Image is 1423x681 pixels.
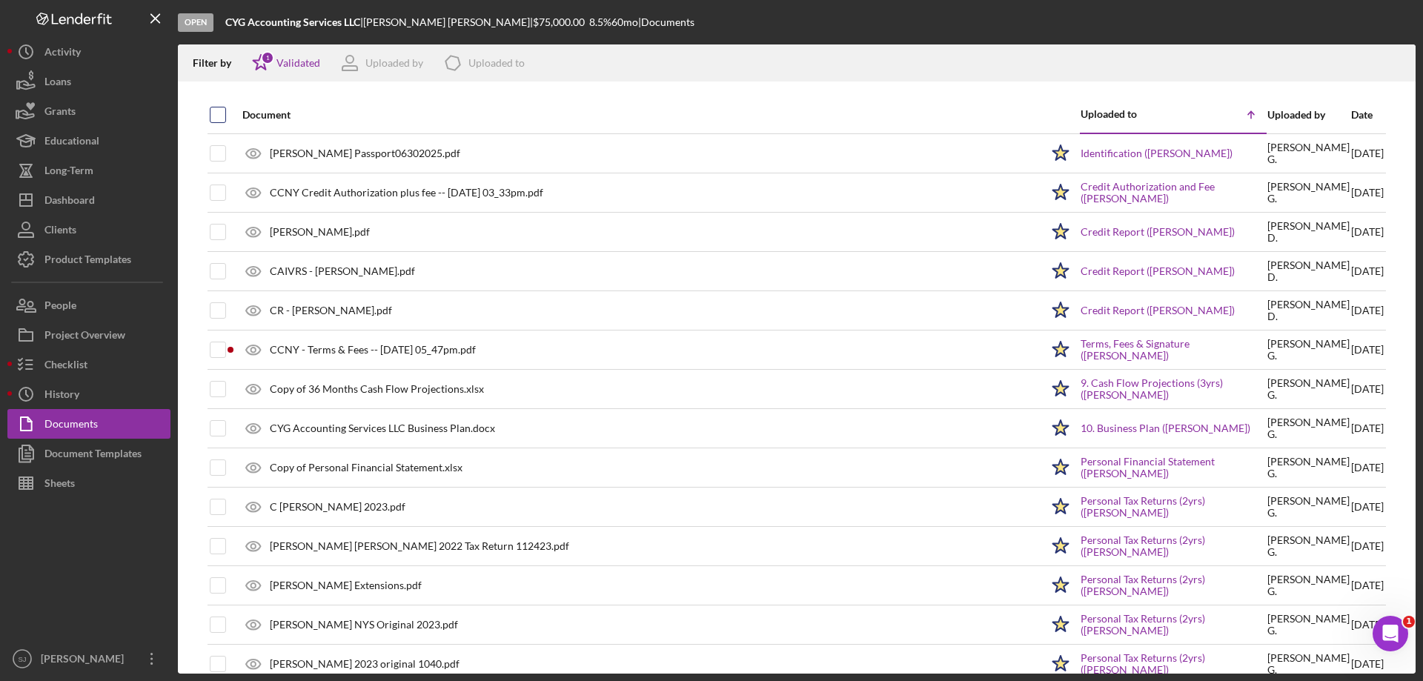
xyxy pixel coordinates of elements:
a: Credit Authorization and Fee ([PERSON_NAME]) [1081,181,1266,205]
a: Educational [7,126,170,156]
div: Long-Term [44,156,93,189]
div: Project Overview [44,320,125,353]
a: Personal Tax Returns (2yrs) ([PERSON_NAME]) [1081,495,1266,519]
div: Validated [276,57,320,69]
div: Loans [44,67,71,100]
div: CCNY - Terms & Fees -- [DATE] 05_47pm.pdf [270,344,476,356]
div: [PERSON_NAME] G . [1267,456,1350,479]
div: [DATE] [1351,253,1384,290]
div: CAIVRS - [PERSON_NAME].pdf [270,265,415,277]
div: [DATE] [1351,331,1384,368]
div: Copy of Personal Financial Statement.xlsx [270,462,462,474]
div: [DATE] [1351,135,1384,173]
a: 10. Business Plan ([PERSON_NAME]) [1081,422,1250,434]
div: [PERSON_NAME] Extensions.pdf [270,579,422,591]
button: Dashboard [7,185,170,215]
button: Activity [7,37,170,67]
a: 9. Cash Flow Projections (3yrs) ([PERSON_NAME]) [1081,377,1266,401]
button: History [7,379,170,409]
a: Personal Tax Returns (2yrs) ([PERSON_NAME]) [1081,652,1266,676]
div: [DATE] [1351,449,1384,486]
button: Long-Term [7,156,170,185]
div: Educational [44,126,99,159]
div: [PERSON_NAME] G . [1267,142,1350,165]
div: [DATE] [1351,174,1384,211]
div: [PERSON_NAME] [PERSON_NAME] 2022 Tax Return 112423.pdf [270,540,569,552]
button: Document Templates [7,439,170,468]
div: Grants [44,96,76,130]
button: Checklist [7,350,170,379]
button: Grants [7,96,170,126]
div: Uploaded by [1267,109,1350,121]
div: $75,000.00 [533,16,589,28]
div: Product Templates [44,245,131,278]
div: Uploaded by [365,57,423,69]
a: Identification ([PERSON_NAME]) [1081,147,1233,159]
div: [DATE] [1351,292,1384,329]
div: Copy of 36 Months Cash Flow Projections.xlsx [270,383,484,395]
div: 8.5 % [589,16,611,28]
div: Open [178,13,213,32]
div: History [44,379,79,413]
a: Credit Report ([PERSON_NAME]) [1081,226,1235,238]
b: CYG Accounting Services LLC [225,16,360,28]
div: [PERSON_NAME] G . [1267,574,1350,597]
button: SJ[PERSON_NAME] [7,644,170,674]
div: 60 mo [611,16,638,28]
a: Credit Report ([PERSON_NAME]) [1081,305,1235,316]
div: | [225,16,363,28]
button: Product Templates [7,245,170,274]
a: Credit Report ([PERSON_NAME]) [1081,265,1235,277]
iframe: Intercom live chat [1373,616,1408,651]
text: SJ [18,655,26,663]
div: Filter by [193,57,242,69]
a: Personal Tax Returns (2yrs) ([PERSON_NAME]) [1081,613,1266,637]
div: | Documents [638,16,694,28]
div: Uploaded to [468,57,525,69]
div: Checklist [44,350,87,383]
div: Activity [44,37,81,70]
div: [PERSON_NAME] [PERSON_NAME] | [363,16,533,28]
button: Loans [7,67,170,96]
div: [PERSON_NAME] G . [1267,613,1350,637]
span: 1 [1403,616,1415,628]
a: Documents [7,409,170,439]
button: Project Overview [7,320,170,350]
button: Sheets [7,468,170,498]
div: [PERSON_NAME] 2023 original 1040.pdf [270,658,460,670]
div: [DATE] [1351,606,1384,643]
button: Clients [7,215,170,245]
div: Document Templates [44,439,142,472]
div: People [44,290,76,324]
div: [DATE] [1351,213,1384,250]
a: Personal Tax Returns (2yrs) ([PERSON_NAME]) [1081,574,1266,597]
div: Clients [44,215,76,248]
div: 1 [261,51,274,64]
div: [PERSON_NAME] G . [1267,416,1350,440]
div: [PERSON_NAME] D . [1267,299,1350,322]
div: [DATE] [1351,488,1384,525]
div: Sheets [44,468,75,502]
div: [PERSON_NAME] G . [1267,338,1350,362]
div: [PERSON_NAME] D . [1267,259,1350,283]
div: [DATE] [1351,410,1384,447]
div: Dashboard [44,185,95,219]
div: CCNY Credit Authorization plus fee -- [DATE] 03_33pm.pdf [270,187,543,199]
div: Documents [44,409,98,442]
div: [DATE] [1351,371,1384,408]
div: [PERSON_NAME] G . [1267,652,1350,676]
div: Document [242,109,1041,121]
button: People [7,290,170,320]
